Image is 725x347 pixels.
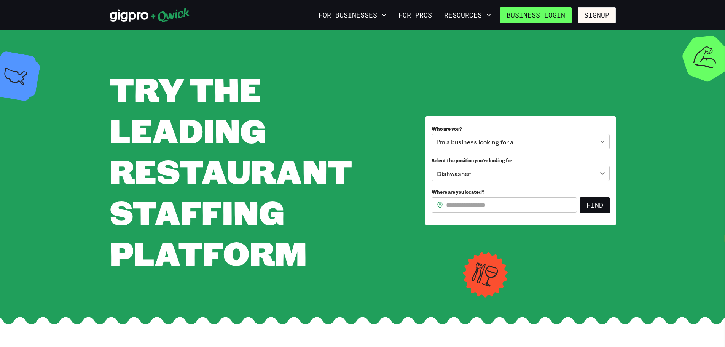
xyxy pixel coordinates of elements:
[395,9,435,22] a: For Pros
[432,134,610,149] div: I’m a business looking for a
[315,9,389,22] button: For Businesses
[432,166,610,181] div: Dishwasher
[580,197,610,213] button: Find
[432,189,484,195] span: Where are you located?
[500,7,572,23] a: Business Login
[578,7,616,23] button: Signup
[110,67,352,275] span: TRY THE LEADING RESTAURANT STAFFING PLATFORM
[432,157,512,163] span: Select the position you’re looking for
[441,9,494,22] button: Resources
[432,126,462,132] span: Who are you?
